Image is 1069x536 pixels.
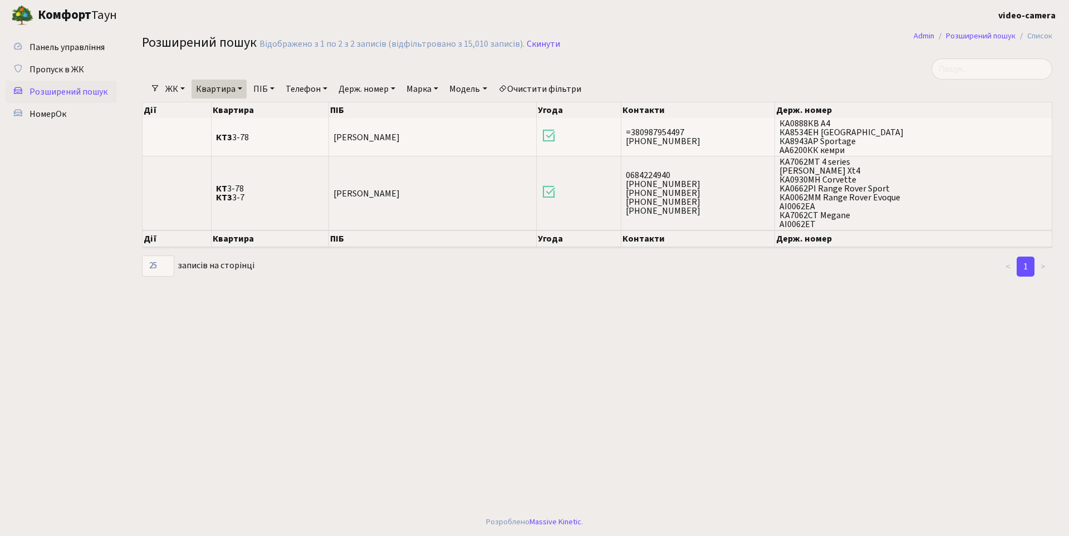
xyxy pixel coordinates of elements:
span: Панель управління [30,41,105,53]
select: записів на сторінці [142,255,174,277]
nav: breadcrumb [897,24,1069,48]
th: Квартира [212,102,328,118]
a: Розширений пошук [6,81,117,103]
th: Угода [537,230,621,247]
a: Очистити фільтри [494,80,586,99]
a: Марка [402,80,443,99]
th: ПІБ [329,230,537,247]
th: Дії [143,230,212,247]
th: Держ. номер [775,102,1052,118]
span: Пропуск в ЖК [30,63,84,76]
th: Контакти [621,102,775,118]
th: ПІБ [329,102,537,118]
button: Переключити навігацію [139,6,167,24]
img: logo.png [11,4,33,27]
a: Держ. номер [334,80,400,99]
span: 0684224940 [PHONE_NUMBER] [PHONE_NUMBER] [PHONE_NUMBER] [PHONE_NUMBER] [626,171,770,215]
a: Пропуск в ЖК [6,58,117,81]
label: записів на сторінці [142,255,254,277]
b: КТ3 [216,191,232,204]
a: video-camera [998,9,1056,22]
span: KA7062МТ 4 series [PERSON_NAME] Xt4 КА0930МН Corvette KA0662РІ Range Rover Sport КА0062ММ Range R... [779,158,1047,229]
a: Телефон [281,80,332,99]
a: Модель [445,80,491,99]
span: 3-78 3-7 [216,184,323,202]
span: Розширений пошук [30,86,107,98]
span: [PERSON_NAME] [334,131,400,144]
a: Admin [914,30,934,42]
a: ПІБ [249,80,279,99]
input: Пошук... [931,58,1052,80]
th: Контакти [621,230,775,247]
a: Панель управління [6,36,117,58]
th: Угода [537,102,621,118]
a: 1 [1017,257,1034,277]
span: [PERSON_NAME] [334,188,400,200]
a: Скинути [527,39,560,50]
span: КА0888КВ A4 КА8534ЕН [GEOGRAPHIC_DATA] КА8943АР Sportage АА6200КК кемри [779,119,1047,155]
th: Дії [143,102,212,118]
b: Комфорт [38,6,91,24]
a: ЖК [161,80,189,99]
a: Massive Kinetic [529,516,581,528]
a: Розширений пошук [946,30,1016,42]
a: НомерОк [6,103,117,125]
b: КТ3 [216,131,232,144]
li: Список [1016,30,1052,42]
span: =380987954497 [PHONE_NUMBER] [626,128,770,146]
span: НомерОк [30,108,66,120]
th: Квартира [212,230,328,247]
div: Відображено з 1 по 2 з 2 записів (відфільтровано з 15,010 записів). [259,39,524,50]
span: Таун [38,6,117,25]
span: 3-78 [216,133,323,142]
th: Держ. номер [775,230,1052,247]
a: Квартира [192,80,247,99]
b: КТ [216,183,227,195]
div: Розроблено . [486,516,583,528]
span: Розширений пошук [142,33,257,52]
